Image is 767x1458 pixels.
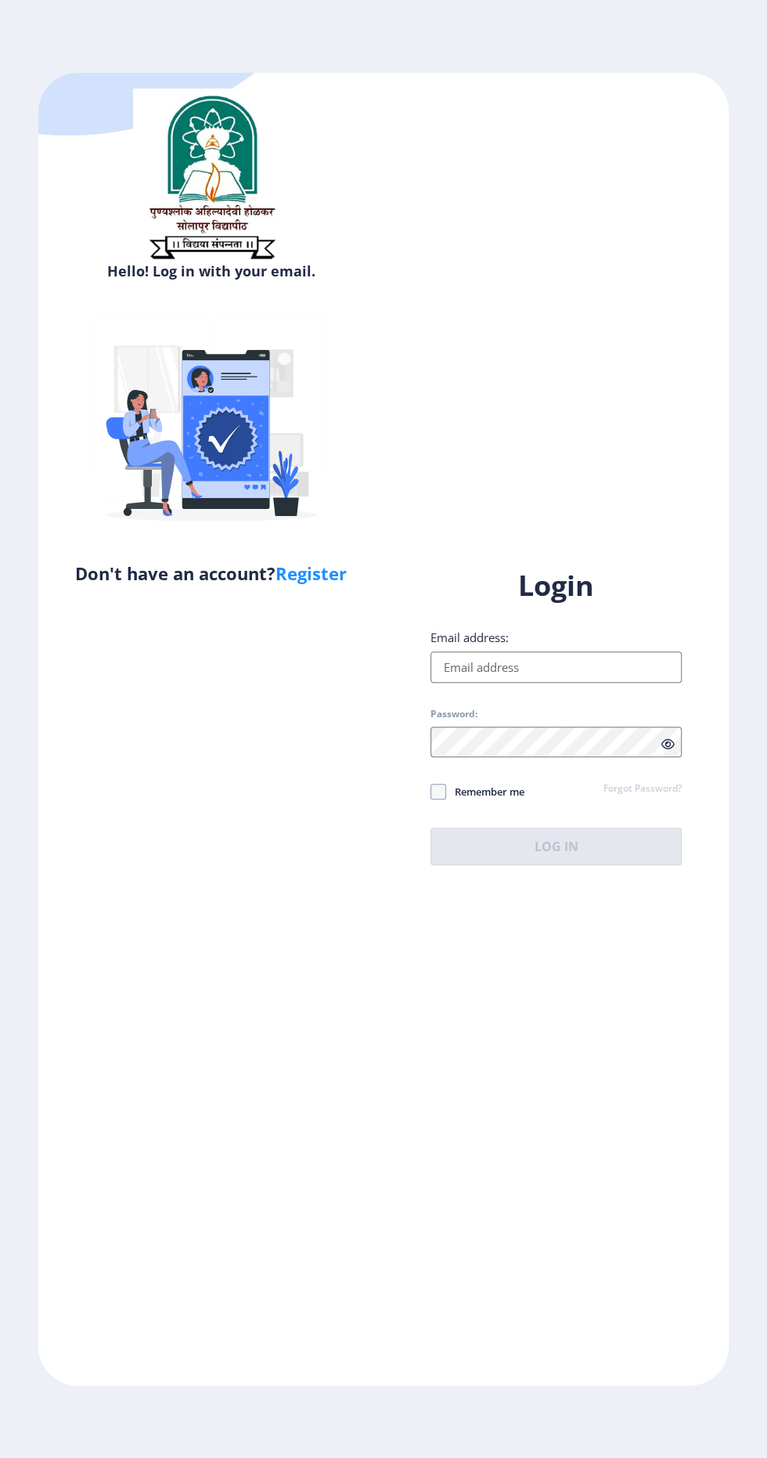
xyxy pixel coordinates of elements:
[430,567,682,604] h1: Login
[603,782,682,796] a: Forgot Password?
[50,561,372,586] h5: Don't have an account?
[430,828,682,865] button: Log In
[430,708,477,720] label: Password:
[446,782,524,801] span: Remember me
[430,651,682,683] input: Email address
[133,88,290,265] img: sulogo.png
[50,262,372,280] h6: Hello! Log in with your email.
[430,630,509,645] label: Email address:
[74,287,348,561] img: Verified-rafiki.svg
[275,561,347,585] a: Register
